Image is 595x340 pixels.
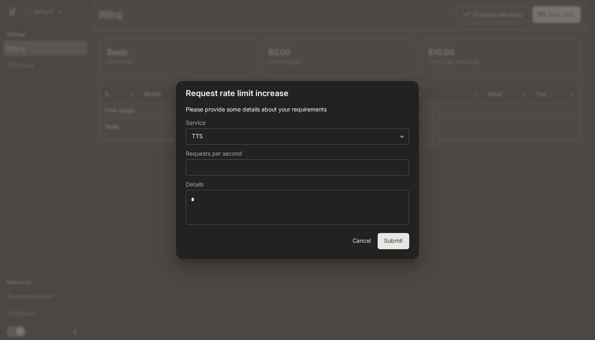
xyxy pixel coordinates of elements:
[378,233,409,249] button: Submit
[186,120,206,126] p: Service
[186,151,242,156] p: Requests per second
[176,81,419,105] h2: Request rate limit increase
[348,233,374,249] button: Cancel
[186,182,204,187] p: Details
[186,105,409,113] p: Please provide some details about your requirements
[186,132,409,140] div: TTS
